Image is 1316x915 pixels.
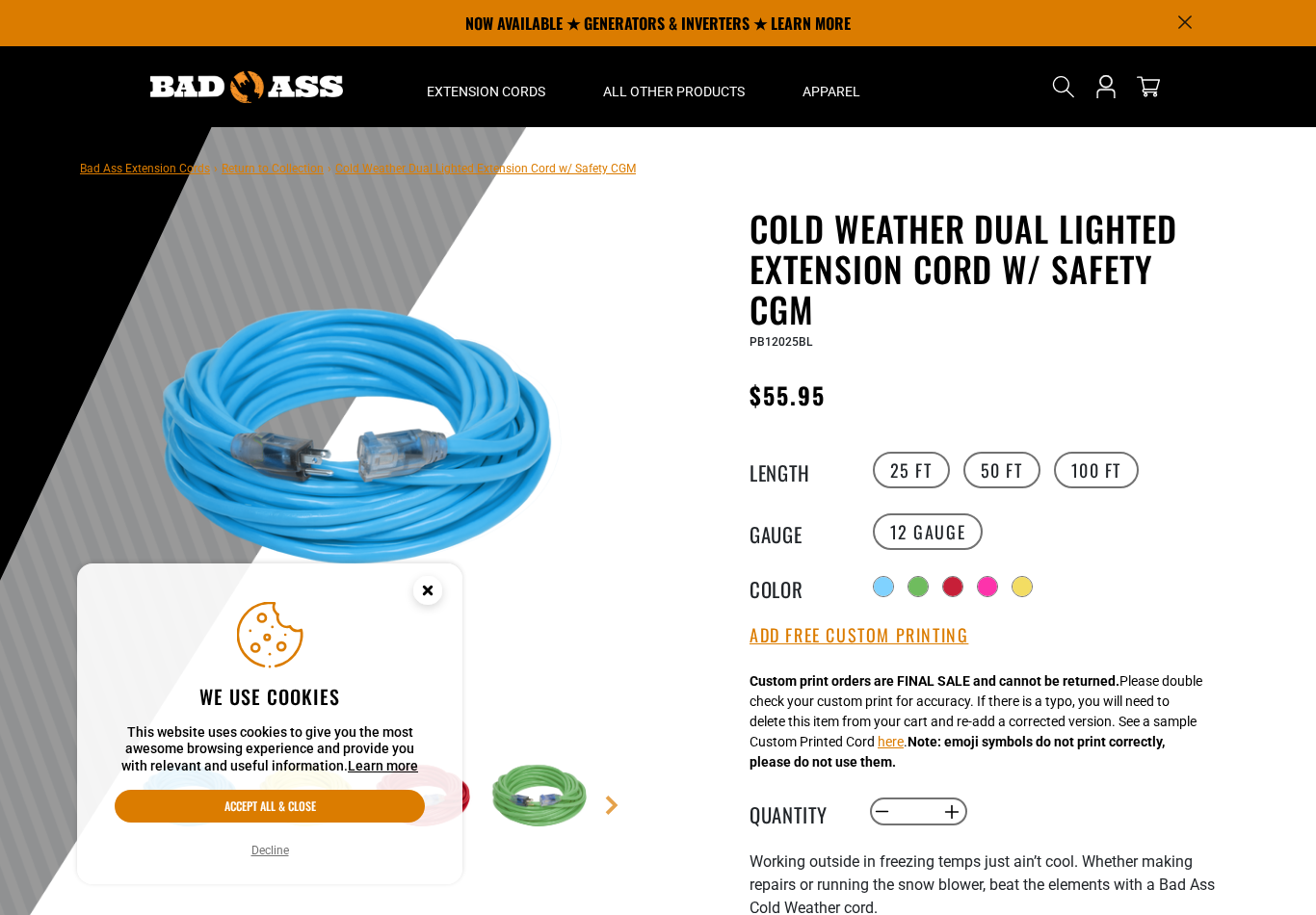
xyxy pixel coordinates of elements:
[328,162,331,175] span: ›
[750,208,1222,329] h1: Cold Weather Dual Lighted Extension Cord w/ Safety CGM
[1048,71,1079,102] summary: Search
[246,841,295,860] button: Decline
[348,758,418,773] a: Learn more
[115,724,425,775] p: This website uses cookies to give you the most awesome browsing experience and provide you with r...
[115,790,425,823] button: Accept all & close
[574,46,774,127] summary: All Other Products
[750,799,846,824] label: Quantity
[963,452,1040,488] label: 50 FT
[137,212,601,676] img: Light Blue
[774,46,889,127] summary: Apparel
[803,83,860,100] span: Apparel
[80,156,636,179] nav: breadcrumbs
[214,162,218,175] span: ›
[427,83,545,100] span: Extension Cords
[750,673,1119,689] strong: Custom print orders are FINAL SALE and cannot be returned.
[222,162,324,175] a: Return to Collection
[150,71,343,103] img: Bad Ass Extension Cords
[77,563,462,885] aside: Cookie Consent
[873,452,950,488] label: 25 FT
[750,625,968,646] button: Add Free Custom Printing
[115,684,425,709] h2: We use cookies
[750,457,846,483] legend: Length
[750,671,1202,772] div: Please double check your custom print for accuracy. If there is a typo, you will need to delete t...
[398,46,574,127] summary: Extension Cords
[335,162,636,175] span: Cold Weather Dual Lighted Extension Cord w/ Safety CGM
[80,162,210,175] a: Bad Ass Extension Cords
[602,796,621,815] a: Next
[1054,452,1140,488] label: 100 FT
[603,83,745,100] span: All Other Products
[487,742,598,853] img: Green
[878,732,904,752] button: here
[873,513,984,550] label: 12 Gauge
[750,519,846,544] legend: Gauge
[750,574,846,599] legend: Color
[750,734,1165,770] strong: Note: emoji symbols do not print correctly, please do not use them.
[750,335,812,349] span: PB12025BL
[750,378,826,412] span: $55.95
